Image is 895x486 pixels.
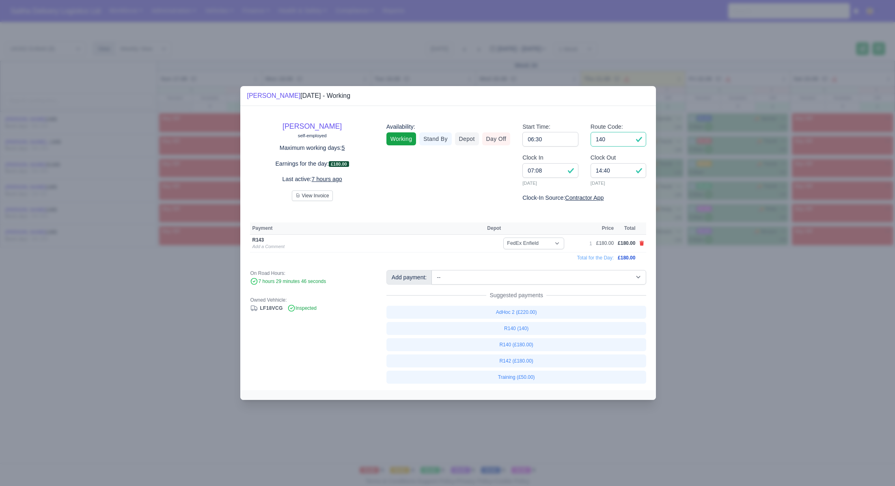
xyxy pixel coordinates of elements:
[618,255,635,261] span: £180.00
[419,132,451,145] a: Stand By
[594,235,616,253] td: £180.00
[250,143,374,153] p: Maximum working days:
[455,132,479,145] a: Depot
[386,122,510,132] div: Availability:
[250,278,374,285] div: 7 hours 29 minutes 46 seconds
[386,354,647,367] a: R142 (£180.00)
[482,132,511,145] a: Day Off
[252,244,284,249] a: Add a Comment
[591,153,616,162] label: Clock Out
[342,145,345,151] u: 5
[522,179,578,187] small: [DATE]
[250,222,485,235] th: Payment
[486,291,546,299] span: Suggested payments
[252,237,435,243] div: R143
[250,305,283,311] a: LF18VCG
[594,222,616,235] th: Price
[522,193,646,203] div: Clock-In Source:
[565,194,604,201] u: Contractor App
[854,447,895,486] iframe: Chat Widget
[386,371,647,384] a: Training (£50.00)
[386,270,432,285] div: Add payment:
[247,92,300,99] a: [PERSON_NAME]
[250,297,374,303] div: Owned Vehhicle:
[618,240,635,246] span: £180.00
[386,322,647,335] a: R140 (140)
[591,122,623,132] label: Route Code:
[287,305,317,311] span: Inspected
[522,153,543,162] label: Clock In
[292,190,333,201] button: View Invoice
[386,132,416,145] a: Working
[247,91,350,101] div: [DATE] - Working
[589,240,592,247] div: 1
[386,306,647,319] a: AdHoc 2 (£220.00)
[386,338,647,351] a: R140 (£180.00)
[298,133,327,138] small: self-employed
[577,255,614,261] span: Total for the Day:
[250,175,374,184] p: Last active:
[283,122,342,130] a: [PERSON_NAME]
[250,270,374,276] div: On Road Hours:
[250,159,374,168] p: Earnings for the day:
[522,122,550,132] label: Start Time:
[616,222,637,235] th: Total
[312,176,342,182] u: 7 hours ago
[329,161,349,167] span: £180.00
[485,222,587,235] th: Depot
[591,179,647,187] small: [DATE]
